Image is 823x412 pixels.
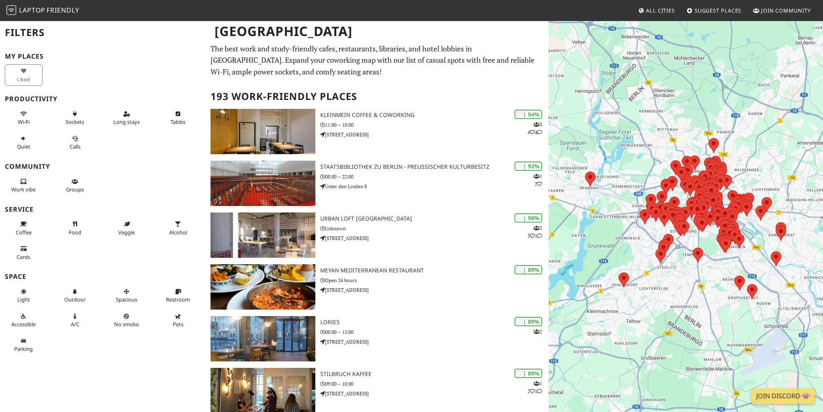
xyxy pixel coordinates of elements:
p: Open 24 hours [320,276,549,284]
div: | 92% [515,161,542,171]
span: Friendly [47,6,79,15]
h3: Service [5,206,201,213]
span: Credit cards [17,253,30,261]
a: KleinMein Coffee & Coworking | 94% 344 KleinMein Coffee & Coworking 11:00 – 18:00 [STREET_ADDRESS] [206,109,549,154]
span: Power sockets [66,118,84,125]
a: Staatsbibliothek zu Berlin - Preußischer Kulturbesitz | 92% 12 Staatsbibliothek zu Berlin - Preuß... [206,161,549,206]
img: LaptopFriendly [6,5,16,15]
a: Meyan Mediterranean Restaurant | 89% Meyan Mediterranean Restaurant Open 24 hours [STREET_ADDRESS] [206,264,549,310]
button: No smoke [108,310,145,331]
div: | 89% [515,369,542,378]
span: Quiet [17,143,30,150]
button: Spacious [108,285,145,306]
h3: Staatsbibliothek zu Berlin - Preußischer Kulturbesitz [320,164,549,170]
img: URBAN LOFT Berlin [211,212,315,258]
p: 08:00 – 22:00 [320,173,549,181]
img: Staatsbibliothek zu Berlin - Preußischer Kulturbesitz [211,161,315,206]
span: Air conditioned [71,321,79,328]
span: Laptop [19,6,45,15]
div: | 89% [515,265,542,274]
span: Smoke free [114,321,139,328]
a: Join Community [750,3,814,18]
span: Stable Wi-Fi [18,118,30,125]
span: Group tables [66,186,84,193]
div: | 94% [515,110,542,119]
p: 3 4 4 [527,121,542,136]
a: URBAN LOFT Berlin | 90% 231 URBAN LOFT [GEOGRAPHIC_DATA] Unknown [STREET_ADDRESS] [206,212,549,258]
button: Restroom [159,285,197,306]
button: Tables [159,107,197,129]
p: Unknown [320,225,549,232]
p: 2 3 1 [527,224,542,240]
a: All Cities [635,3,678,18]
a: LaptopFriendly LaptopFriendly [6,4,79,18]
a: Suggest Places [683,3,745,18]
span: Natural light [17,296,30,303]
p: 09:00 – 18:00 [320,380,549,388]
h3: Stilbruch Kaffee [320,371,549,378]
span: Video/audio calls [70,143,81,150]
button: Accessible [5,310,43,331]
button: Alcohol [159,217,197,239]
button: Pets [159,310,197,331]
span: Food [69,229,81,236]
div: | 89% [515,317,542,326]
button: Cards [5,242,43,263]
img: Meyan Mediterranean Restaurant [211,264,315,310]
h3: Meyan Mediterranean Restaurant [320,267,549,274]
button: Outdoor [56,285,94,306]
button: Wi-Fi [5,107,43,129]
p: [STREET_ADDRESS] [320,390,549,397]
h3: My Places [5,53,201,60]
span: Veggie [118,229,135,236]
span: Spacious [116,296,137,303]
button: Food [56,217,94,239]
span: Coffee [16,229,32,236]
h1: [GEOGRAPHIC_DATA] [208,20,547,42]
span: Restroom [166,296,190,303]
p: [STREET_ADDRESS] [320,131,549,138]
button: Long stays [108,107,145,129]
span: Work-friendly tables [170,118,185,125]
p: 08:00 – 15:00 [320,328,549,336]
span: People working [11,186,36,193]
p: The best work and study-friendly cafes, restaurants, libraries, and hotel lobbies in [GEOGRAPHIC_... [211,43,544,78]
button: Work vibe [5,175,43,196]
a: Join Discord 👾 [751,389,815,404]
span: All Cities [646,7,675,14]
a: Lories | 89% 2 Lories 08:00 – 15:00 [STREET_ADDRESS] [206,316,549,361]
span: Parking [14,345,33,353]
button: Groups [56,175,94,196]
p: 2 [534,328,542,336]
div: | 90% [515,213,542,223]
h3: Lories [320,319,549,326]
span: Outdoor area [64,296,85,303]
span: Accessible [11,321,36,328]
h3: Productivity [5,95,201,103]
button: A/C [56,310,94,331]
p: Unter den Linden 8 [320,183,549,190]
h3: KleinMein Coffee & Coworking [320,112,549,119]
p: 1 2 1 [527,380,542,395]
button: Calls [56,132,94,153]
h2: Filters [5,20,201,45]
button: Quiet [5,132,43,153]
h2: 193 Work-Friendly Places [211,84,544,109]
span: Pet friendly [173,321,183,328]
button: Light [5,285,43,306]
h3: URBAN LOFT [GEOGRAPHIC_DATA] [320,215,549,222]
span: Join Community [761,7,811,14]
img: Lories [211,316,315,361]
button: Veggie [108,217,145,239]
p: 11:00 – 18:00 [320,121,549,129]
h3: Community [5,163,201,170]
p: [STREET_ADDRESS] [320,286,549,294]
p: [STREET_ADDRESS] [320,234,549,242]
img: KleinMein Coffee & Coworking [211,109,315,154]
p: 1 2 [534,172,542,188]
h3: Space [5,273,201,280]
button: Sockets [56,107,94,129]
p: [STREET_ADDRESS] [320,338,549,346]
span: Long stays [113,118,140,125]
button: Coffee [5,217,43,239]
